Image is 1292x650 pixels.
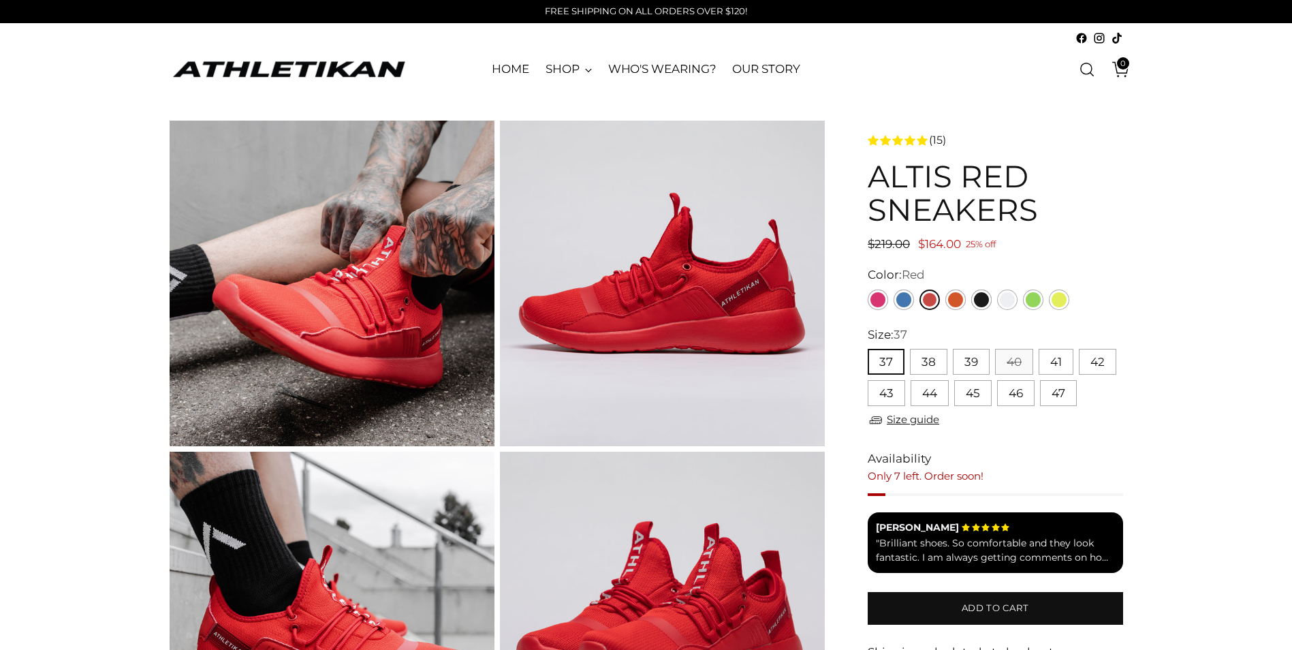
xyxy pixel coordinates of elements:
h1: ALTIS Red Sneakers [868,159,1122,227]
button: 41 [1039,349,1073,375]
button: 37 [868,349,904,375]
span: Red [902,268,925,281]
span: 0 [1117,57,1129,69]
a: Yellow [1049,290,1069,310]
a: Green [1023,290,1043,310]
span: $164.00 [918,237,961,251]
span: Only 7 left. Order soon! [868,469,983,482]
label: Color: [868,266,925,284]
button: 47 [1040,380,1077,406]
a: Size guide [868,412,939,429]
a: Open search modal [1073,56,1101,83]
a: HOME [492,55,529,84]
a: Blue [894,290,914,310]
a: Pink [868,290,888,310]
a: Open cart modal [1102,56,1129,83]
a: OUR STORY [732,55,800,84]
button: Add to cart [868,592,1122,625]
span: Availability [868,450,931,468]
a: Red [919,290,940,310]
p: FREE SHIPPING ON ALL ORDERS OVER $120! [545,5,747,18]
span: (15) [929,132,946,149]
button: 45 [954,380,992,406]
button: 40 [995,349,1033,375]
a: Black [971,290,992,310]
a: 4.7 rating (15 votes) [868,131,1122,149]
a: Orange [945,290,966,310]
button: 46 [997,380,1035,406]
img: red sneakers close up shot with logo [500,121,825,446]
img: ALTIS Red Sneakers [170,121,494,446]
a: SHOP [546,55,592,84]
button: 44 [911,380,949,406]
a: ATHLETIKAN [170,59,408,80]
label: Size: [868,326,907,344]
span: 37 [894,328,907,341]
span: $219.00 [868,237,910,251]
button: 38 [910,349,947,375]
span: 25% off [966,236,996,253]
button: 43 [868,380,905,406]
span: Add to cart [962,602,1029,615]
button: 42 [1079,349,1116,375]
a: White [997,290,1018,310]
a: WHO'S WEARING? [608,55,716,84]
button: 39 [953,349,990,375]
